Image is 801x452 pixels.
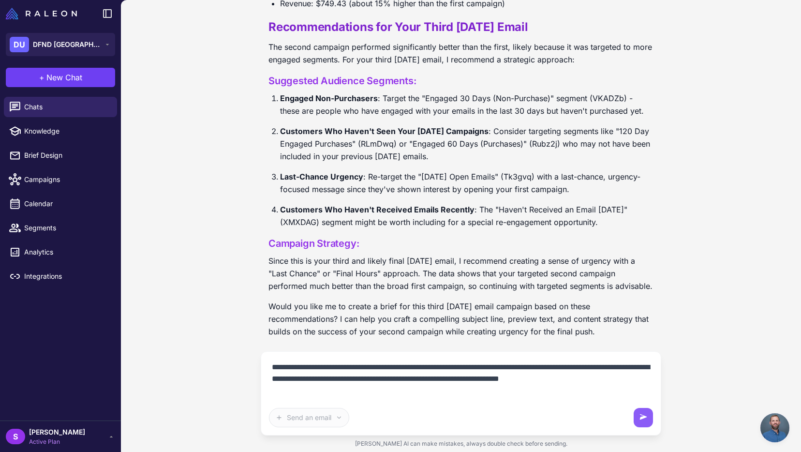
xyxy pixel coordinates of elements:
a: Segments [4,218,117,238]
span: Chats [24,102,109,112]
p: : Consider targeting segments like "120 Day Engaged Purchases" (RLmDwq) or "Engaged 60 Days (Purc... [280,125,653,163]
span: DFND [GEOGRAPHIC_DATA] [33,39,101,50]
a: Chats [4,97,117,117]
div: S [6,429,25,444]
a: Brief Design [4,145,117,166]
strong: Engaged Non-Purchasers [280,93,378,103]
a: Raleon Logo [6,8,81,19]
h2: Recommendations for Your Third [DATE] Email [268,19,653,35]
a: Analytics [4,242,117,262]
a: Calendar [4,194,117,214]
span: Analytics [24,247,109,257]
a: Integrations [4,266,117,286]
span: Campaigns [24,174,109,185]
span: [PERSON_NAME] [29,427,85,437]
span: Segments [24,223,109,233]
a: Open chat [760,413,789,442]
button: +New Chat [6,68,115,87]
p: : Target the "Engaged 30 Days (Non-Purchase)" segment (VKADZb) - these are people who have engage... [280,92,653,117]
p: The second campaign performed significantly better than the first, likely because it was targeted... [268,41,653,66]
span: Knowledge [24,126,109,136]
span: Calendar [24,198,109,209]
img: Raleon Logo [6,8,77,19]
span: Brief Design [24,150,109,161]
div: DU [10,37,29,52]
strong: Last-Chance Urgency [280,172,363,181]
p: : Re-target the "[DATE] Open Emails" (Tk3gvq) with a last-chance, urgency-focused message since t... [280,170,653,196]
p: : The "Haven't Received an Email [DATE]" (XMXDAG) segment might be worth including for a special ... [280,203,653,228]
span: New Chat [46,72,82,83]
button: Send an email [269,408,349,427]
span: + [39,72,44,83]
div: [PERSON_NAME] AI can make mistakes, always double check before sending. [261,436,661,452]
button: DUDFND [GEOGRAPHIC_DATA] [6,33,115,56]
span: Integrations [24,271,109,282]
span: Active Plan [29,437,85,446]
p: Since this is your third and likely final [DATE] email, I recommend creating a sense of urgency w... [268,255,653,292]
a: Campaigns [4,169,117,190]
p: Would you like me to create a brief for this third [DATE] email campaign based on these recommend... [268,300,653,338]
h3: Campaign Strategy: [268,236,653,251]
h3: Suggested Audience Segments: [268,74,653,88]
strong: Customers Who Haven't Seen Your [DATE] Campaigns [280,126,489,136]
strong: Customers Who Haven't Received Emails Recently [280,205,475,214]
a: Knowledge [4,121,117,141]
